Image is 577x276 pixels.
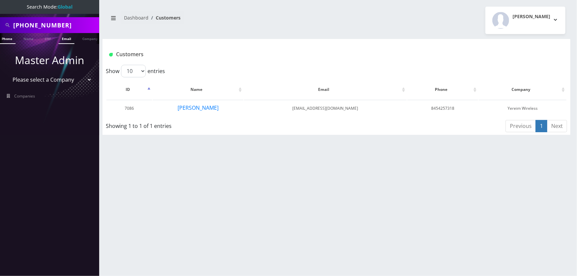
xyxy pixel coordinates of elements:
th: Phone: activate to sort column ascending [407,80,478,99]
td: 7086 [106,100,152,117]
nav: breadcrumb [107,11,332,30]
div: Showing 1 to 1 of 1 entries [106,119,293,130]
a: Previous [506,120,536,132]
span: Companies [15,93,35,99]
td: [EMAIL_ADDRESS][DOMAIN_NAME] [244,100,407,117]
h1: Customers [109,51,486,58]
span: Search Mode: [27,4,72,10]
th: ID: activate to sort column descending [106,80,152,99]
a: Email [59,33,74,44]
a: Name [20,33,37,43]
h2: [PERSON_NAME] [513,14,550,20]
strong: Global [58,4,72,10]
select: Showentries [121,65,146,77]
th: Name: activate to sort column ascending [153,80,243,99]
label: Show entries [106,65,165,77]
th: Email: activate to sort column ascending [244,80,407,99]
a: Dashboard [124,15,148,21]
th: Company: activate to sort column ascending [479,80,566,99]
a: Company [79,33,101,43]
button: [PERSON_NAME] [177,103,219,112]
a: SIM [41,33,54,43]
button: [PERSON_NAME] [485,7,565,34]
a: Next [547,120,567,132]
a: 1 [536,120,547,132]
td: 8454257318 [407,100,478,117]
li: Customers [148,14,181,21]
td: Yereim Wireless [479,100,566,117]
input: Search All Companies [13,19,98,31]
